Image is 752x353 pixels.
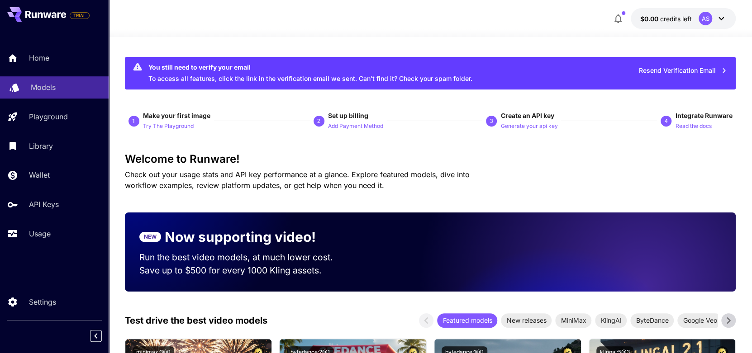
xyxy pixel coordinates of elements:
[148,62,472,72] div: You still need to verify your email
[328,120,383,131] button: Add Payment Method
[490,117,493,125] p: 3
[675,112,732,119] span: Integrate Runware
[500,112,554,119] span: Create an API key
[317,117,320,125] p: 2
[633,61,732,80] button: Resend Verification Email
[500,120,557,131] button: Generate your api key
[70,12,89,19] span: TRIAL
[125,314,267,327] p: Test drive the best video models
[501,313,552,328] div: New releases
[90,330,102,342] button: Collapse sidebar
[500,122,557,131] p: Generate your api key
[675,120,711,131] button: Read the docs
[631,8,736,29] button: $0.00AS
[501,315,552,325] span: New releases
[640,15,660,23] span: $0.00
[595,315,627,325] span: KlingAI
[29,111,68,122] p: Playground
[70,10,90,21] span: Add your payment card to enable full platform functionality.
[660,15,691,23] span: credits left
[132,117,135,125] p: 1
[29,169,50,180] p: Wallet
[29,297,56,307] p: Settings
[29,52,49,63] p: Home
[677,313,722,328] div: Google Veo
[97,328,109,344] div: Collapse sidebar
[630,315,674,325] span: ByteDance
[437,315,497,325] span: Featured models
[144,233,157,241] p: NEW
[699,12,712,25] div: AS
[328,122,383,131] p: Add Payment Method
[143,112,210,119] span: Make your first image
[328,112,368,119] span: Set up billing
[677,315,722,325] span: Google Veo
[595,313,627,328] div: KlingAI
[630,313,674,328] div: ByteDance
[29,199,59,210] p: API Keys
[555,313,591,328] div: MiniMax
[437,313,497,328] div: Featured models
[125,170,470,190] span: Check out your usage stats and API key performance at a glance. Explore featured models, dive int...
[148,60,472,87] div: To access all features, click the link in the verification email we sent. Can’t find it? Check yo...
[165,227,316,247] p: Now supporting video!
[31,82,56,93] p: Models
[665,117,668,125] p: 4
[29,141,53,151] p: Library
[29,228,51,239] p: Usage
[125,153,736,165] h3: Welcome to Runware!
[143,122,194,131] p: Try The Playground
[139,251,350,264] p: Run the best video models, at much lower cost.
[555,315,591,325] span: MiniMax
[640,14,691,24] div: $0.00
[143,120,194,131] button: Try The Playground
[675,122,711,131] p: Read the docs
[139,264,350,277] p: Save up to $500 for every 1000 Kling assets.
